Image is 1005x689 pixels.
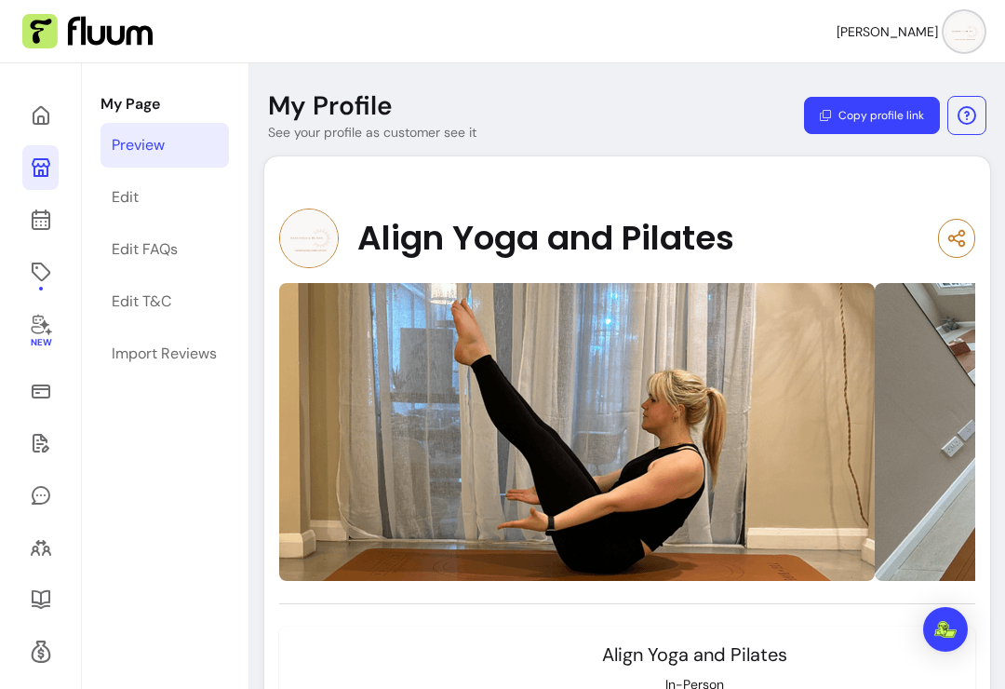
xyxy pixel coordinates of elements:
a: Refer & Earn [22,629,59,674]
a: Waivers [22,421,59,466]
a: Preview [100,123,229,168]
a: Edit FAQs [100,227,229,272]
div: Edit FAQs [112,238,178,261]
a: New [22,302,59,361]
button: avatar[PERSON_NAME] [837,13,983,50]
p: My Profile [268,89,393,123]
a: My Page [22,145,59,190]
a: My Messages [22,473,59,518]
a: Sales [22,369,59,413]
a: Edit [100,175,229,220]
span: New [30,337,50,349]
p: My Page [100,93,229,115]
a: Calendar [22,197,59,242]
img: Fluum Logo [22,14,153,49]
div: Preview [112,134,165,156]
a: Edit T&C [100,279,229,324]
div: Open Intercom Messenger [923,607,968,652]
div: Edit T&C [112,290,171,313]
img: avatar [945,13,983,50]
span: Align Yoga and Pilates [357,220,734,257]
a: Import Reviews [100,331,229,376]
a: Clients [22,525,59,570]
a: Resources [22,577,59,622]
p: See your profile as customer see it [268,123,476,142]
a: Offerings [22,250,59,294]
img: https://d22cr2pskkweo8.cloudfront.net/74deae23-6de4-4120-933c-ec4e36d3fde8 [279,283,875,581]
span: Align Yoga and Pilates [602,642,787,667]
div: Import Reviews [112,343,217,365]
span: [PERSON_NAME] [837,22,938,41]
button: Copy profile link [804,97,940,134]
div: Edit [112,186,139,209]
img: Provider image [279,209,339,268]
a: Home [22,93,59,138]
